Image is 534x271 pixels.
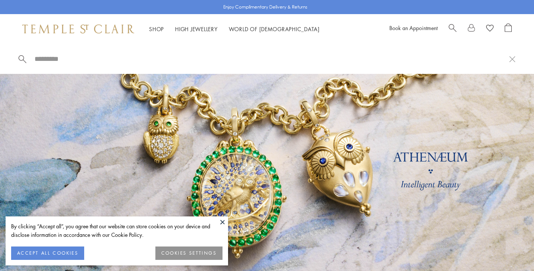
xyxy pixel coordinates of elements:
a: Open Shopping Bag [505,23,512,35]
nav: Main navigation [149,25,320,34]
a: Search [449,23,456,35]
iframe: Gorgias live chat messenger [497,236,527,264]
img: Temple St. Clair [22,25,134,33]
button: COOKIES SETTINGS [155,246,222,260]
button: ACCEPT ALL COOKIES [11,246,84,260]
a: ShopShop [149,25,164,33]
a: Book an Appointment [389,24,438,32]
a: View Wishlist [486,23,494,35]
a: High JewelleryHigh Jewellery [175,25,218,33]
p: Enjoy Complimentary Delivery & Returns [223,3,307,11]
a: World of [DEMOGRAPHIC_DATA]World of [DEMOGRAPHIC_DATA] [229,25,320,33]
div: By clicking “Accept all”, you agree that our website can store cookies on your device and disclos... [11,222,222,239]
